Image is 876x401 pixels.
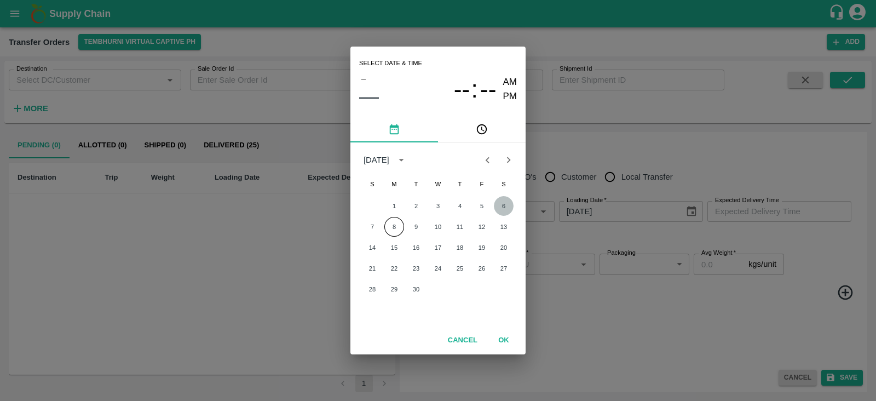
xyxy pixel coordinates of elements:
[362,238,382,257] button: 14
[454,75,470,104] button: --
[384,279,404,299] button: 29
[384,173,404,195] span: Monday
[359,55,422,72] span: Select date & time
[450,238,470,257] button: 18
[393,151,410,169] button: calendar view is open, switch to year view
[477,150,498,170] button: Previous month
[384,259,404,278] button: 22
[480,75,497,104] span: --
[428,173,448,195] span: Wednesday
[503,75,517,90] button: AM
[503,89,517,104] button: PM
[450,173,470,195] span: Thursday
[428,259,448,278] button: 24
[450,217,470,237] button: 11
[494,238,514,257] button: 20
[472,238,492,257] button: 19
[494,196,514,216] button: 6
[428,238,448,257] button: 17
[494,217,514,237] button: 13
[480,75,497,104] button: --
[494,173,514,195] span: Saturday
[384,196,404,216] button: 1
[406,259,426,278] button: 23
[362,259,382,278] button: 21
[384,217,404,237] button: 8
[472,259,492,278] button: 26
[494,259,514,278] button: 27
[362,217,382,237] button: 7
[362,173,382,195] span: Sunday
[428,196,448,216] button: 3
[450,259,470,278] button: 25
[454,75,470,104] span: --
[472,196,492,216] button: 5
[486,331,521,350] button: OK
[406,279,426,299] button: 30
[443,331,482,350] button: Cancel
[472,173,492,195] span: Friday
[428,217,448,237] button: 10
[362,279,382,299] button: 28
[406,196,426,216] button: 2
[384,238,404,257] button: 15
[438,116,526,142] button: pick time
[498,150,519,170] button: Next month
[450,196,470,216] button: 4
[472,217,492,237] button: 12
[471,75,477,104] span: :
[406,217,426,237] button: 9
[364,154,389,166] div: [DATE]
[350,116,438,142] button: pick date
[361,71,366,85] span: –
[406,173,426,195] span: Tuesday
[359,71,368,85] button: –
[359,85,379,107] button: ––
[406,238,426,257] button: 16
